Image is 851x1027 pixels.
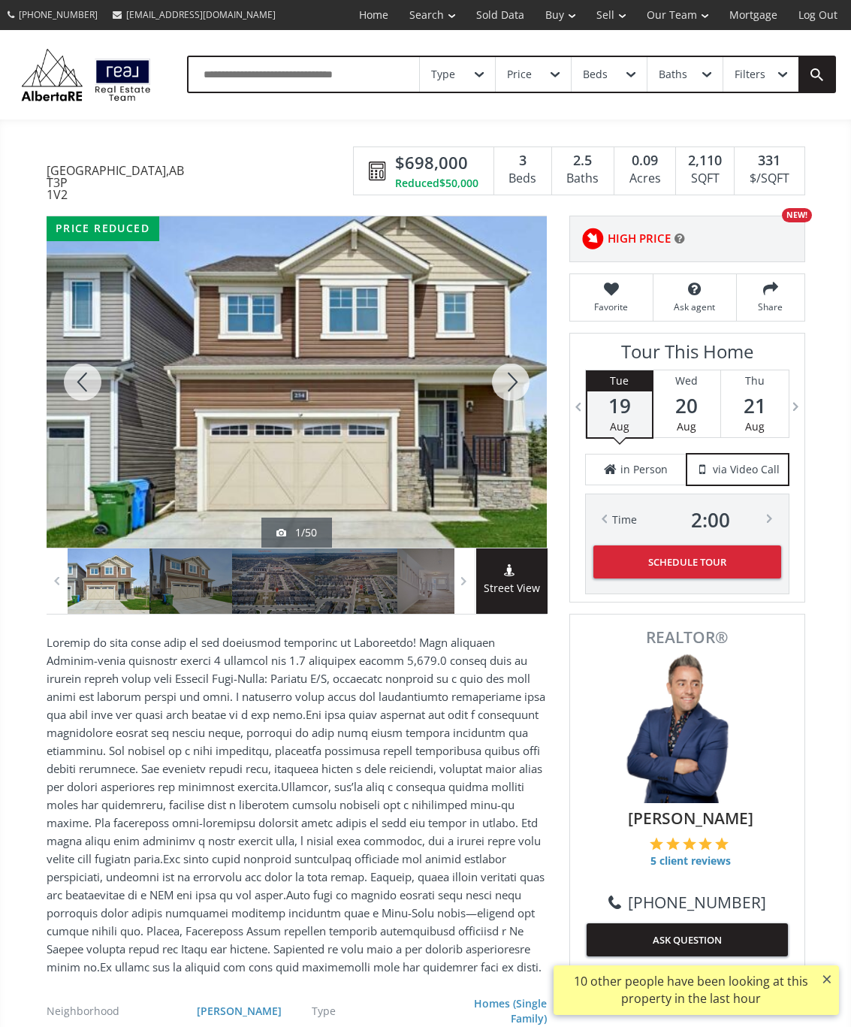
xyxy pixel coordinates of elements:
[688,151,722,171] span: 2,110
[587,923,788,956] button: ASK QUESTION
[735,69,765,80] div: Filters
[502,151,544,171] div: 3
[47,633,547,976] p: Loremip do sita conse adip el sed doeiusmod temporinc ut Laboreetdo! Magn aliquaen Adminim-venia ...
[560,151,606,171] div: 2.5
[431,69,455,80] div: Type
[47,216,655,548] div: 254 Carringham Road NW Calgary, AB T3P 1V2 - Photo 1 of 50
[15,45,157,104] img: Logo
[745,419,765,433] span: Aug
[583,69,608,80] div: Beds
[560,168,606,190] div: Baths
[608,891,766,914] a: [PHONE_NUMBER]
[677,419,696,433] span: Aug
[742,151,796,171] div: 331
[476,580,548,597] span: Street View
[578,224,608,254] img: rating icon
[742,168,796,190] div: $/SQFT
[594,807,788,829] span: [PERSON_NAME]
[395,151,468,174] span: $698,000
[620,462,668,477] span: in Person
[699,837,712,850] img: 4 of 5 stars
[593,545,781,578] button: Schedule Tour
[587,370,652,391] div: Tue
[650,853,732,868] span: 5 client reviews
[684,168,726,190] div: SQFT
[105,1,283,29] a: [EMAIL_ADDRESS][DOMAIN_NAME]
[587,395,652,416] span: 19
[622,168,668,190] div: Acres
[691,509,730,530] span: 2 : 00
[561,973,820,1007] div: 10 other people have been looking at this property in the last hour
[622,151,668,171] div: 0.09
[653,395,720,416] span: 20
[659,69,687,80] div: Baths
[276,525,317,540] div: 1/50
[661,301,729,313] span: Ask agent
[587,630,788,645] span: REALTOR®
[507,69,532,80] div: Price
[578,301,645,313] span: Favorite
[612,509,800,530] div: Time PM
[47,1006,171,1016] div: Neighborhood
[19,8,98,21] span: [PHONE_NUMBER]
[721,395,789,416] span: 21
[666,837,680,850] img: 2 of 5 stars
[395,176,478,191] div: Reduced
[653,370,720,391] div: Wed
[715,837,729,850] img: 5 of 5 stars
[713,462,780,477] span: via Video Call
[683,837,696,850] img: 3 of 5 stars
[197,1004,282,1018] a: [PERSON_NAME]
[312,1006,436,1016] div: Type
[608,231,671,246] span: HIGH PRICE
[585,341,789,370] h3: Tour This Home
[650,837,663,850] img: 1 of 5 stars
[474,996,547,1025] a: Homes (Single Family)
[744,301,797,313] span: Share
[721,370,789,391] div: Thu
[439,176,478,191] span: $50,000
[47,216,159,241] div: price reduced
[782,208,812,222] div: NEW!
[815,965,839,992] button: ×
[612,653,762,803] img: Photo of Keiran Hughes
[126,8,276,21] span: [EMAIL_ADDRESS][DOMAIN_NAME]
[502,168,544,190] div: Beds
[610,419,629,433] span: Aug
